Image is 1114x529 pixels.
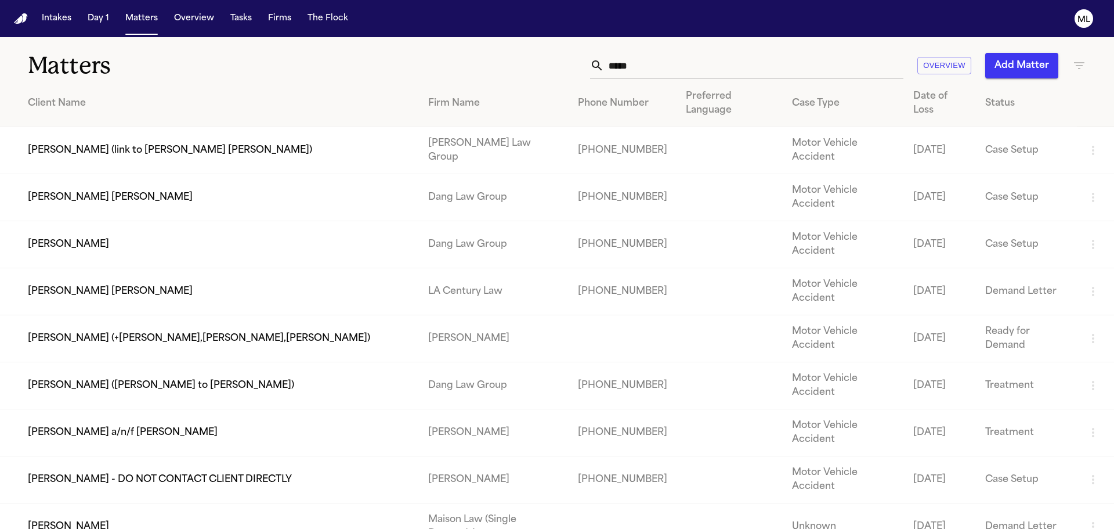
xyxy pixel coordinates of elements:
td: [PERSON_NAME] [419,409,569,456]
button: Firms [263,8,296,29]
div: Firm Name [428,96,559,110]
td: [DATE] [904,268,976,315]
td: Treatment [976,409,1077,456]
h1: Matters [28,51,336,80]
button: Tasks [226,8,256,29]
td: [PERSON_NAME] [419,315,569,362]
td: [PHONE_NUMBER] [569,268,677,315]
button: Add Matter [985,53,1058,78]
td: [DATE] [904,127,976,174]
td: [PERSON_NAME] Law Group [419,127,569,174]
td: [PHONE_NUMBER] [569,221,677,268]
div: Status [985,96,1068,110]
td: [DATE] [904,456,976,503]
td: Motor Vehicle Accident [783,268,903,315]
td: Dang Law Group [419,174,569,221]
button: Intakes [37,8,76,29]
div: Client Name [28,96,410,110]
td: [PHONE_NUMBER] [569,362,677,409]
button: Overview [169,8,219,29]
td: Demand Letter [976,268,1077,315]
td: Case Setup [976,174,1077,221]
td: [PHONE_NUMBER] [569,409,677,456]
button: Overview [917,57,971,75]
td: Motor Vehicle Accident [783,456,903,503]
td: Motor Vehicle Accident [783,315,903,362]
td: Motor Vehicle Accident [783,127,903,174]
td: [PHONE_NUMBER] [569,127,677,174]
img: Finch Logo [14,13,28,24]
td: Motor Vehicle Accident [783,362,903,409]
td: Motor Vehicle Accident [783,221,903,268]
button: Matters [121,8,162,29]
td: [DATE] [904,409,976,456]
div: Date of Loss [913,89,967,117]
a: Home [14,13,28,24]
td: [PHONE_NUMBER] [569,456,677,503]
td: [PERSON_NAME] [419,456,569,503]
td: Treatment [976,362,1077,409]
td: [DATE] [904,174,976,221]
td: Dang Law Group [419,362,569,409]
td: [DATE] [904,221,976,268]
div: Preferred Language [686,89,774,117]
td: Case Setup [976,221,1077,268]
td: Motor Vehicle Accident [783,174,903,221]
td: [PHONE_NUMBER] [569,174,677,221]
td: [DATE] [904,362,976,409]
div: Case Type [792,96,894,110]
td: Case Setup [976,127,1077,174]
button: Day 1 [83,8,114,29]
div: Phone Number [578,96,667,110]
td: LA Century Law [419,268,569,315]
button: The Flock [303,8,353,29]
td: Ready for Demand [976,315,1077,362]
td: Motor Vehicle Accident [783,409,903,456]
td: Dang Law Group [419,221,569,268]
td: [DATE] [904,315,976,362]
td: Case Setup [976,456,1077,503]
